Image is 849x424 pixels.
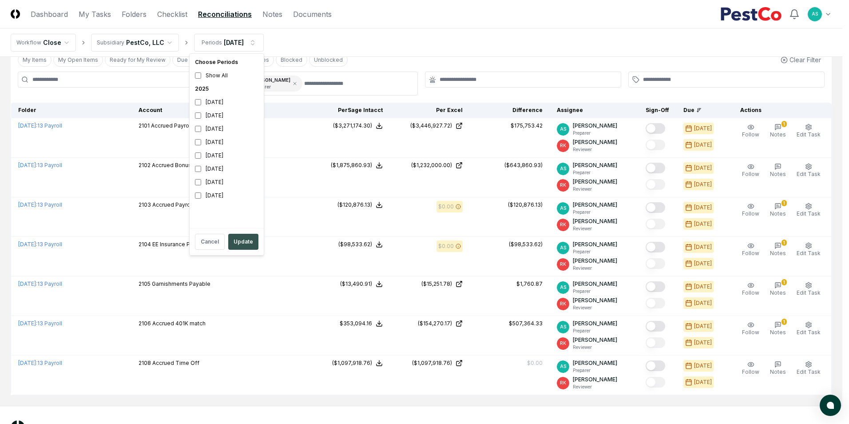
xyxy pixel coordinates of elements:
[228,234,258,250] button: Update
[191,56,262,69] div: Choose Periods
[191,122,262,136] div: [DATE]
[191,162,262,176] div: [DATE]
[191,189,262,202] div: [DATE]
[191,149,262,162] div: [DATE]
[191,176,262,189] div: [DATE]
[191,82,262,96] div: 2025
[191,109,262,122] div: [DATE]
[191,96,262,109] div: [DATE]
[195,234,225,250] button: Cancel
[191,69,262,82] div: Show All
[191,136,262,149] div: [DATE]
